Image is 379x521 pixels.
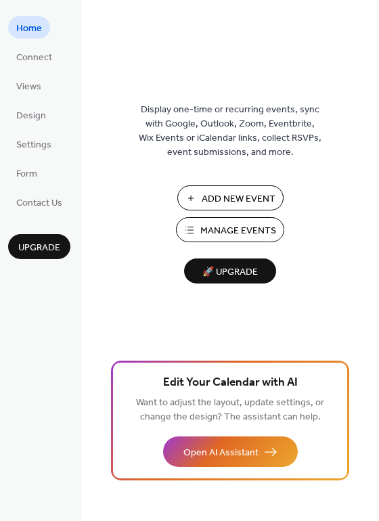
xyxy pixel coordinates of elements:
[16,80,41,94] span: Views
[8,16,50,39] a: Home
[163,436,298,467] button: Open AI Assistant
[16,51,52,65] span: Connect
[8,234,70,259] button: Upgrade
[16,109,46,123] span: Design
[136,394,324,426] span: Want to adjust the layout, update settings, or change the design? The assistant can help.
[8,74,49,97] a: Views
[177,185,284,210] button: Add New Event
[200,224,276,238] span: Manage Events
[176,217,284,242] button: Manage Events
[8,191,70,213] a: Contact Us
[16,138,51,152] span: Settings
[163,373,298,392] span: Edit Your Calendar with AI
[8,133,60,155] a: Settings
[18,241,60,255] span: Upgrade
[183,446,259,460] span: Open AI Assistant
[16,167,37,181] span: Form
[16,196,62,210] span: Contact Us
[184,258,276,284] button: 🚀 Upgrade
[8,162,45,184] a: Form
[8,104,54,126] a: Design
[16,22,42,36] span: Home
[8,45,60,68] a: Connect
[202,192,275,206] span: Add New Event
[192,263,268,281] span: 🚀 Upgrade
[139,103,321,160] span: Display one-time or recurring events, sync with Google, Outlook, Zoom, Eventbrite, Wix Events or ...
